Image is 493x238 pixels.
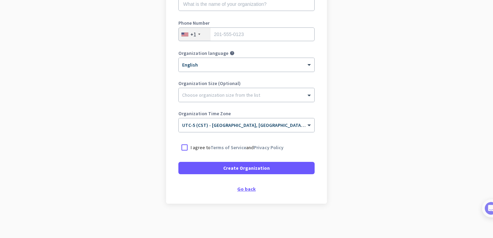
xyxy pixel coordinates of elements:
[178,51,228,56] label: Organization language
[190,31,196,38] div: +1
[178,81,315,86] label: Organization Size (Optional)
[230,51,235,56] i: help
[178,27,315,41] input: 201-555-0123
[178,162,315,174] button: Create Organization
[178,187,315,191] div: Go back
[178,111,315,116] label: Organization Time Zone
[178,21,315,25] label: Phone Number
[211,144,246,151] a: Terms of Service
[254,144,283,151] a: Privacy Policy
[191,144,283,151] p: I agree to and
[223,165,270,171] span: Create Organization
